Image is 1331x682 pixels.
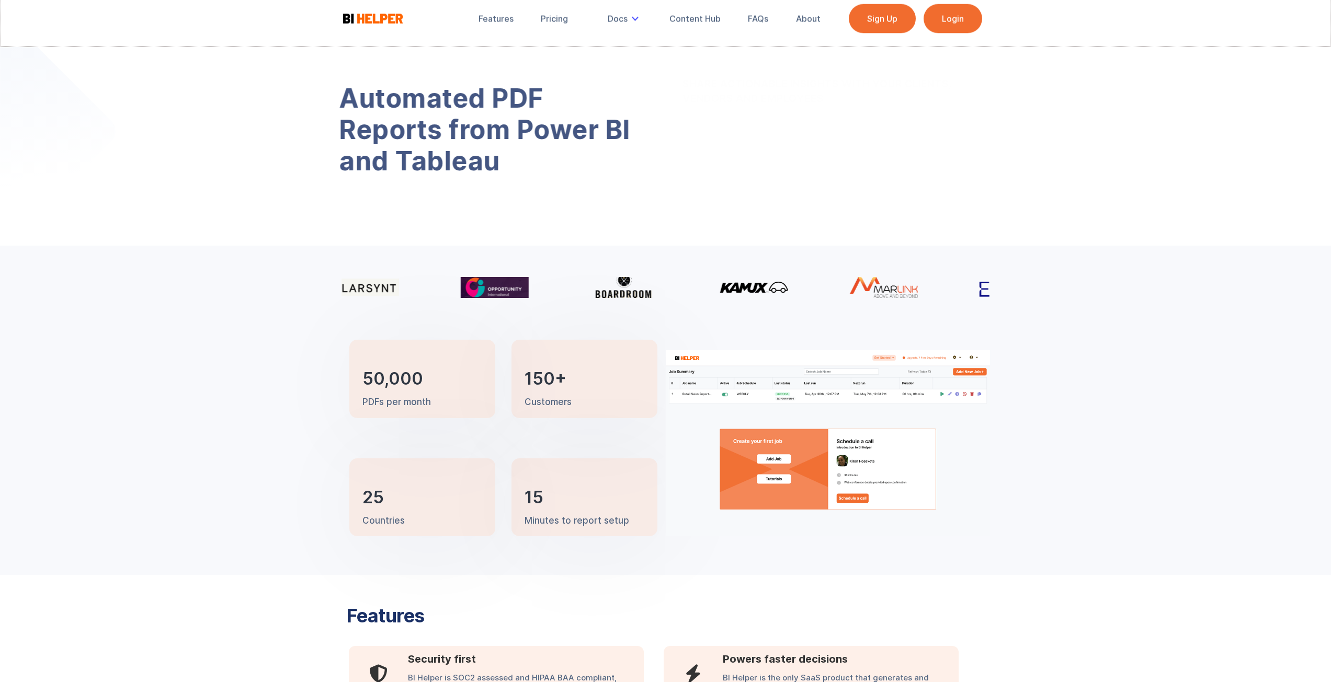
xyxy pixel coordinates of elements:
a: Sign Up [849,4,916,33]
p: Minutes to report setup [525,515,629,527]
img: Klarsynt logo [331,279,399,296]
h3: 50,000 [362,371,423,387]
a: FAQs [741,7,776,30]
p: PDFs per month [362,396,431,409]
a: NO CREDIT CARD REQUIRED [756,173,899,183]
h3: 150+ [525,371,566,387]
div: Docs [608,14,628,24]
a: Get Started For Free [750,138,897,168]
a: Features [471,7,521,30]
p: Customers [525,396,572,409]
h3: 25 [362,490,384,505]
h1: Automated PDF Reports from Power BI and Tableau [339,83,647,177]
div: About [796,14,821,24]
div: Pricing [541,14,568,24]
strong: NO CREDIT CARD REQUIRED [756,172,899,184]
div: FAQs [748,14,768,24]
div: Features [479,14,514,24]
h3: 15 [525,490,543,505]
h3: Security first [408,651,644,667]
h3: Features [347,606,608,625]
p: ‍ [682,47,975,120]
strong: SHARE ACTIONABLE INSIGHTS WITH YOUR CLIENTS, VENDORS AND EMPLOYEES ‍ [682,47,975,120]
a: Login [924,4,982,33]
a: Pricing [533,7,575,30]
h3: Powers faster decisions [723,651,959,667]
a: Content Hub [662,7,728,30]
p: Countries [362,515,405,527]
div: Docs [600,7,650,30]
div: Content Hub [669,14,721,24]
a: About [789,7,828,30]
